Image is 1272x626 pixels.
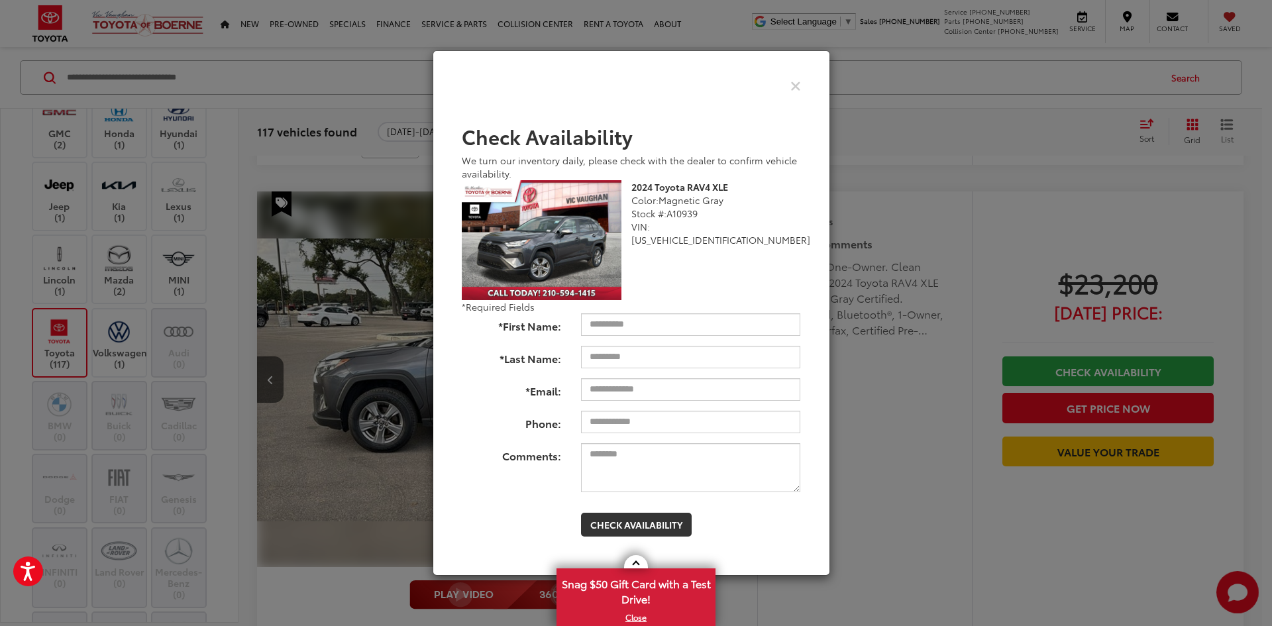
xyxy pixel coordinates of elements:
label: Phone: [452,411,572,431]
span: Stock #: [631,207,666,220]
button: Check Availability [581,513,692,537]
h2: Check Availability [462,125,801,147]
img: 2024 Toyota RAV4 XLE [462,180,621,300]
span: Color: [631,193,659,207]
span: *Required Fields [462,300,535,313]
span: Magnetic Gray [659,193,723,207]
span: A10939 [666,207,698,220]
label: *First Name: [452,313,572,334]
label: *Email: [452,378,572,399]
b: 2024 Toyota RAV4 XLE [631,180,728,193]
div: We turn our inventory daily, please check with the dealer to confirm vehicle availability. [462,154,801,180]
button: Close [790,78,801,92]
label: Comments: [452,443,572,464]
label: *Last Name: [452,346,572,366]
span: VIN: [631,220,650,233]
span: [US_VEHICLE_IDENTIFICATION_NUMBER] [631,233,810,246]
span: Snag $50 Gift Card with a Test Drive! [558,570,714,610]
